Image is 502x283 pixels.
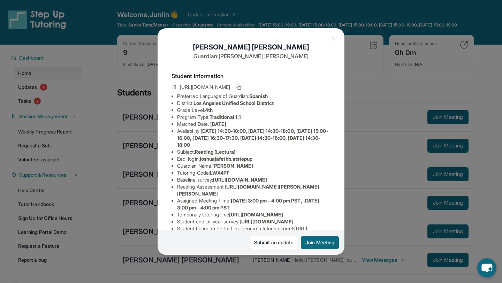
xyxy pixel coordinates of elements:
[301,236,339,249] button: Join Meeting
[213,177,267,183] span: [URL][DOMAIN_NAME]
[177,128,330,148] li: Availability:
[177,211,330,218] li: Temporary tutoring link :
[180,84,230,91] span: [URL][DOMAIN_NAME]
[177,198,319,211] span: [DATE] 3:00 pm - 4:00 pm PST, [DATE] 3:00 pm - 4:00 pm PST
[177,197,330,211] li: Assigned Meeting Time :
[177,176,330,183] li: Baseline survey :
[172,42,330,52] h1: [PERSON_NAME] [PERSON_NAME]
[177,114,330,121] li: Program Type:
[177,148,330,155] li: Subject :
[177,128,328,148] span: [DATE] 14:30-18:00, [DATE] 14:30-18:00, [DATE] 15:00-16:00, [DATE] 16:30-17:30, [DATE] 14:30-18:0...
[177,184,320,197] span: [URL][DOMAIN_NAME][PERSON_NAME][PERSON_NAME]
[205,107,213,113] span: 4th
[210,170,229,176] span: LWX4PF
[177,93,330,100] li: Preferred Language of Guardian:
[177,162,330,169] li: Guardian Name :
[172,52,330,60] p: Guardian: [PERSON_NAME] [PERSON_NAME]
[477,258,496,277] button: chat-button
[250,236,298,249] a: Submit an update
[195,149,236,155] span: Reading (Lectura)
[177,155,330,162] li: Eedi login :
[249,93,268,99] span: Spanish
[210,114,241,120] span: Traditional 1:1
[177,121,330,128] li: Matched Date:
[239,219,294,224] span: [URL][DOMAIN_NAME]
[172,72,330,80] h4: Student Information
[234,83,243,91] button: Copy link
[229,212,283,217] span: [URL][DOMAIN_NAME]
[177,100,330,107] li: District:
[177,225,330,239] li: Student Learning Portal Link (requires tutoring code) :
[177,169,330,176] li: Tutoring Code :
[177,107,330,114] li: Grade Level:
[331,36,337,41] img: Close Icon
[210,121,226,127] span: [DATE]
[177,183,330,197] li: Reading Assessment :
[193,100,274,106] span: Los Angeles Unified School District
[200,156,253,162] span: joshuajafethb.atstepup
[212,163,253,169] span: [PERSON_NAME]
[177,218,330,225] li: Student end-of-year survey :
